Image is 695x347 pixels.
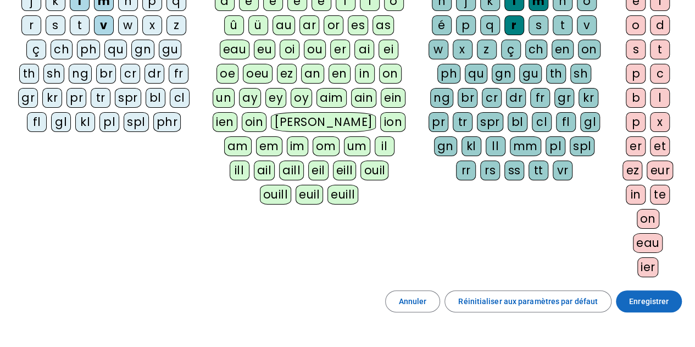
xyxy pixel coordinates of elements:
[372,15,394,35] div: as
[504,15,524,35] div: r
[301,64,324,84] div: an
[243,64,273,84] div: oeu
[96,64,116,84] div: br
[529,161,548,180] div: tt
[637,209,659,229] div: on
[456,15,476,35] div: p
[70,15,90,35] div: t
[329,64,351,84] div: en
[380,112,405,132] div: ion
[626,185,646,205] div: in
[296,185,323,205] div: euil
[324,15,343,35] div: or
[344,136,370,156] div: um
[506,88,526,108] div: dr
[480,15,500,35] div: q
[519,64,542,84] div: gu
[291,88,312,108] div: oy
[230,161,249,180] div: ill
[242,112,267,132] div: oin
[650,112,670,132] div: x
[650,88,670,108] div: l
[650,136,670,156] div: et
[271,112,376,132] div: [PERSON_NAME]
[504,161,524,180] div: ss
[458,88,477,108] div: br
[626,136,646,156] div: er
[239,88,261,108] div: ay
[453,112,472,132] div: tr
[626,88,646,108] div: b
[578,40,601,59] div: on
[124,112,149,132] div: spl
[254,161,275,180] div: ail
[224,15,244,35] div: û
[510,136,541,156] div: mm
[647,161,673,180] div: eur
[477,112,503,132] div: spr
[170,88,190,108] div: cl
[570,136,595,156] div: spl
[66,88,86,108] div: pr
[256,136,282,156] div: em
[554,88,574,108] div: gr
[434,136,457,156] div: gn
[552,40,574,59] div: en
[118,15,138,35] div: w
[213,88,235,108] div: un
[379,64,402,84] div: on
[360,161,388,180] div: ouil
[477,40,497,59] div: z
[529,15,548,35] div: s
[553,161,572,180] div: vr
[308,161,329,180] div: eil
[458,295,598,308] span: Réinitialiser aux paramètres par défaut
[650,15,670,35] div: d
[213,112,237,132] div: ien
[19,64,39,84] div: th
[42,88,62,108] div: kr
[570,64,591,84] div: sh
[254,40,275,59] div: eu
[51,40,73,59] div: ch
[650,40,670,59] div: t
[169,64,188,84] div: fr
[354,40,374,59] div: ai
[260,185,291,205] div: ouill
[616,290,682,312] button: Enregistrer
[94,15,114,35] div: v
[444,290,611,312] button: Réinitialiser aux paramètres par défaut
[633,233,663,253] div: eau
[351,88,377,108] div: ain
[27,112,47,132] div: fl
[104,40,127,59] div: qu
[650,185,670,205] div: te
[69,64,92,84] div: ng
[216,64,238,84] div: oe
[577,15,597,35] div: v
[486,136,505,156] div: ll
[26,40,46,59] div: ç
[375,136,394,156] div: il
[629,295,669,308] span: Enregistrer
[508,112,527,132] div: bl
[626,112,646,132] div: p
[492,64,515,84] div: gn
[556,112,576,132] div: fl
[501,40,521,59] div: ç
[480,161,500,180] div: rs
[265,88,286,108] div: ey
[280,40,299,59] div: oi
[327,185,358,205] div: euill
[379,40,398,59] div: ei
[99,112,119,132] div: pl
[530,88,550,108] div: fr
[224,136,252,156] div: am
[51,112,71,132] div: gl
[453,40,472,59] div: x
[330,40,350,59] div: er
[348,15,368,35] div: es
[432,15,452,35] div: é
[142,15,162,35] div: x
[399,295,427,308] span: Annuler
